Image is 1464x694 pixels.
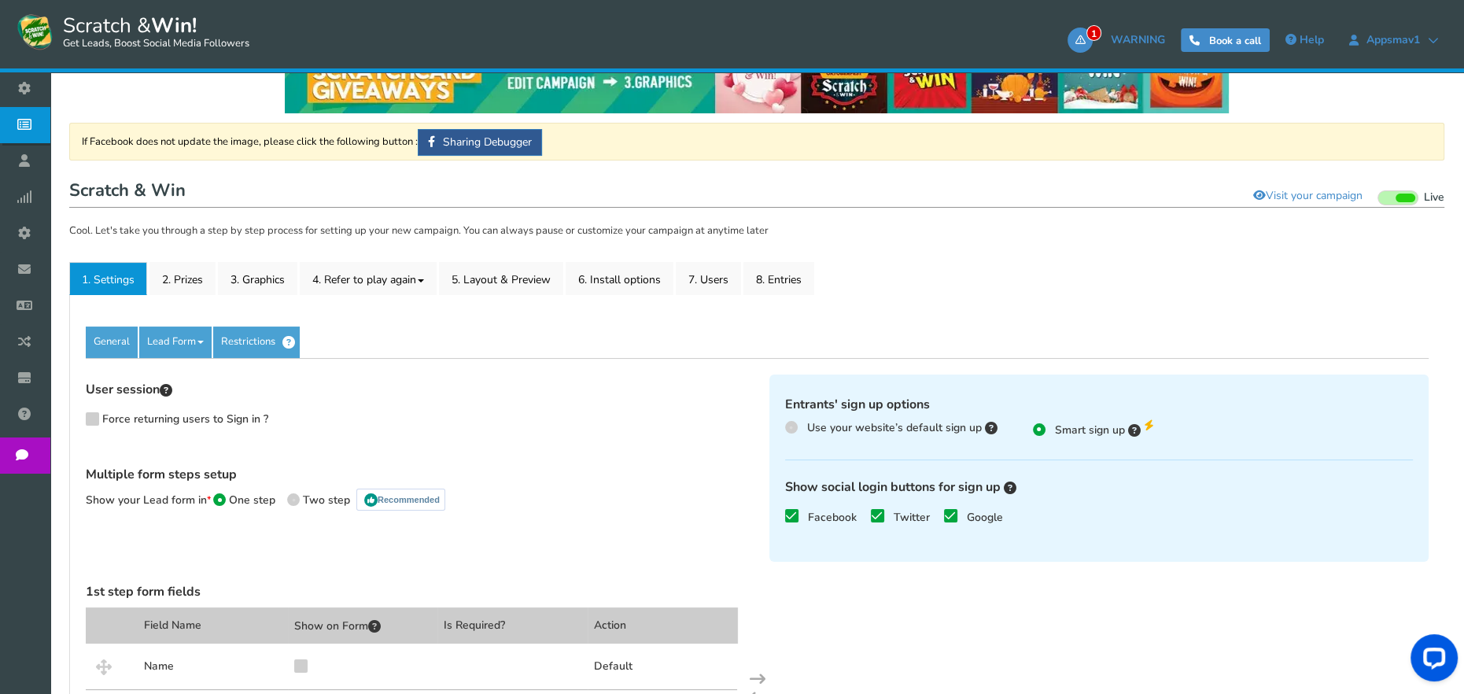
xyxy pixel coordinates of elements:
[588,607,738,644] div: Action
[566,262,673,295] a: 6. Install options
[1055,423,1125,437] span: Smart sign up
[1300,32,1324,47] span: Help
[894,510,930,525] span: Twitter
[69,223,1444,239] p: Cool. Let's take you through a step by step process for setting up your new campaign. You can alw...
[676,262,741,295] a: 7. Users
[1181,28,1270,52] a: Book a call
[300,262,437,295] a: 4. Refer to play again
[588,644,738,689] div: Default
[138,644,288,689] div: Name
[1209,34,1261,48] span: Book a call
[55,12,249,51] span: Scratch &
[418,129,542,156] a: Sharing Debugger
[86,468,746,482] h4: Multiple form steps setup
[967,510,1003,525] span: Google
[1424,190,1444,205] span: Live
[151,12,197,39] strong: Win!
[229,493,275,508] span: One step
[149,262,216,295] a: 2. Prizes
[213,327,300,358] a: Restrictions
[86,382,746,397] h4: User session
[1398,628,1464,694] iframe: LiveChat chat widget
[1359,34,1428,46] span: Appsmav1
[86,585,738,600] h4: 1st step form fields
[102,412,268,426] span: Force returning users to Sign in ?
[1068,28,1173,53] a: 1WARNING
[439,262,563,295] a: 5. Layout & Preview
[16,12,249,51] a: Scratch &Win! Get Leads, Boost Social Media Followers
[785,398,1414,412] h4: Entrants' sign up options
[63,38,249,50] small: Get Leads, Boost Social Media Followers
[785,480,1414,495] h4: Show social login buttons for sign up
[356,489,445,511] span: Recommended
[138,607,288,644] div: Field Name
[139,327,212,358] a: Lead Form
[1086,25,1101,41] span: 1
[288,607,438,644] div: Show on Form
[16,12,55,51] img: Scratch and Win
[1111,32,1165,47] span: WARNING
[303,493,350,508] span: Two step
[808,510,857,525] span: Facebook
[69,262,147,295] a: 1. Settings
[69,176,1444,208] h1: Scratch & Win
[86,493,211,508] label: Show your Lead form in
[1001,480,1016,497] span: Social platform buttons will be displayed on the sign up form. Users will then be able to sign up...
[1278,28,1332,53] a: Help
[1243,183,1373,209] a: Visit your campaign
[86,327,138,358] a: General
[218,262,297,295] a: 3. Graphics
[743,262,814,295] a: 8. Entries
[437,607,588,644] div: Is Required?
[69,123,1444,161] div: If Facebook does not update the image, please click the following button :
[92,655,116,678] span: Move
[807,420,982,435] span: Use your website’s default sign up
